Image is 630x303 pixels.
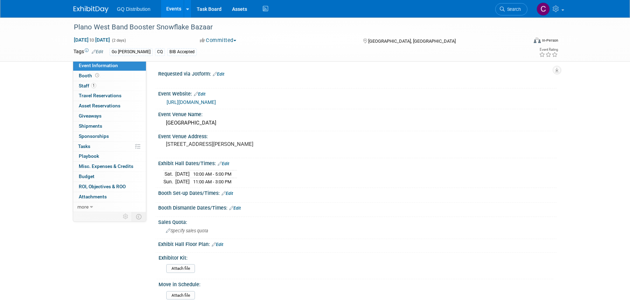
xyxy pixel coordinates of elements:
[78,143,90,149] span: Tasks
[79,73,100,78] span: Booth
[73,111,146,121] a: Giveaways
[158,239,556,248] div: Exhibit Hall Floor Plan:
[79,83,96,89] span: Staff
[73,101,146,111] a: Asset Reservations
[89,37,95,43] span: to
[94,73,100,78] span: Booth not reserved yet
[158,203,556,212] div: Booth Dismantle Dates/Times:
[71,21,517,34] div: Plano West Band Booster Snowflake Bazaar
[92,49,103,54] a: Edit
[79,63,118,68] span: Event Information
[79,133,109,139] span: Sponsorships
[73,81,146,91] a: Staff1
[166,228,208,233] span: Specify sales quota
[73,37,110,43] span: [DATE] [DATE]
[73,132,146,141] a: Sponsorships
[79,103,120,108] span: Asset Reservations
[167,99,216,105] a: [URL][DOMAIN_NAME]
[79,174,94,179] span: Budget
[166,141,316,147] pre: [STREET_ADDRESS][PERSON_NAME]
[158,188,556,197] div: Booth Set-up Dates/Times:
[222,191,233,196] a: Edit
[159,253,553,261] div: Exhibitor Kit:
[163,118,551,128] div: [GEOGRAPHIC_DATA]
[175,170,190,178] td: [DATE]
[158,69,556,78] div: Requested via Jotform:
[79,123,102,129] span: Shipments
[79,93,121,98] span: Travel Reservations
[79,113,101,119] span: Giveaways
[117,6,150,12] span: GQ Distribution
[193,179,231,184] span: 11:00 AM - 3:00 PM
[542,38,558,43] div: In-Person
[73,172,146,182] a: Budget
[132,212,146,221] td: Toggle Event Tabs
[163,170,175,178] td: Sat.
[368,38,456,44] span: [GEOGRAPHIC_DATA], [GEOGRAPHIC_DATA]
[73,182,146,192] a: ROI, Objectives & ROO
[158,89,556,98] div: Event Website:
[79,163,133,169] span: Misc. Expenses & Credits
[218,161,229,166] a: Edit
[73,6,108,13] img: ExhibitDay
[158,109,556,118] div: Event Venue Name:
[73,61,146,71] a: Event Information
[77,204,89,210] span: more
[79,153,99,159] span: Playbook
[79,184,126,189] span: ROI, Objectives & ROO
[539,48,558,51] div: Event Rating
[79,194,107,199] span: Attachments
[534,37,541,43] img: Format-Inperson.png
[495,3,527,15] a: Search
[73,121,146,131] a: Shipments
[159,279,553,288] div: Move in Schedule:
[193,171,231,177] span: 10:00 AM - 5:00 PM
[91,83,96,88] span: 1
[158,131,556,140] div: Event Venue Address:
[73,91,146,101] a: Travel Reservations
[537,2,550,16] img: Carla Quiambao
[158,217,556,226] div: Sales Quota:
[197,37,239,44] button: Committed
[163,178,175,185] td: Sun.
[73,151,146,161] a: Playbook
[73,142,146,151] a: Tasks
[73,162,146,171] a: Misc. Expenses & Credits
[73,48,103,56] td: Tags
[212,242,223,247] a: Edit
[155,48,165,56] div: CQ
[229,206,241,211] a: Edit
[158,158,556,167] div: Exhibit Hall Dates/Times:
[73,192,146,202] a: Attachments
[486,36,558,47] div: Event Format
[120,212,132,221] td: Personalize Event Tab Strip
[505,7,521,12] span: Search
[175,178,190,185] td: [DATE]
[194,92,205,97] a: Edit
[73,202,146,212] a: more
[167,48,197,56] div: BIB Accepted
[111,38,126,43] span: (2 days)
[110,48,153,56] div: Go [PERSON_NAME]
[73,71,146,81] a: Booth
[213,72,224,77] a: Edit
